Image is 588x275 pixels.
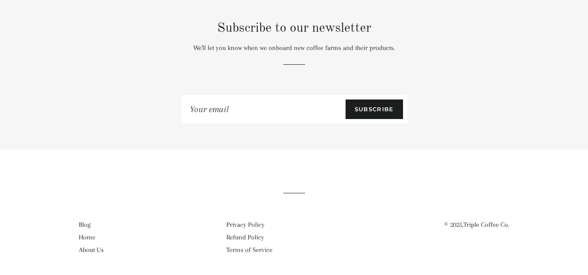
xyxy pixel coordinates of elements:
[464,221,509,229] a: Triple Coffee Co.
[79,246,104,254] a: About Us
[226,221,265,229] a: Privacy Policy
[79,233,95,241] a: Home
[355,105,394,113] span: Subscribe
[346,99,403,119] button: Subscribe
[79,43,510,53] p: We'll let you know when we onboard new coffee farms and their products.
[226,233,264,241] a: Refund Policy
[185,99,346,119] input: Your email
[226,246,272,254] a: Terms of Service
[79,19,510,37] h2: Subscribe to our newsletter
[374,219,509,230] p: © 2025,
[79,221,91,229] a: Blog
